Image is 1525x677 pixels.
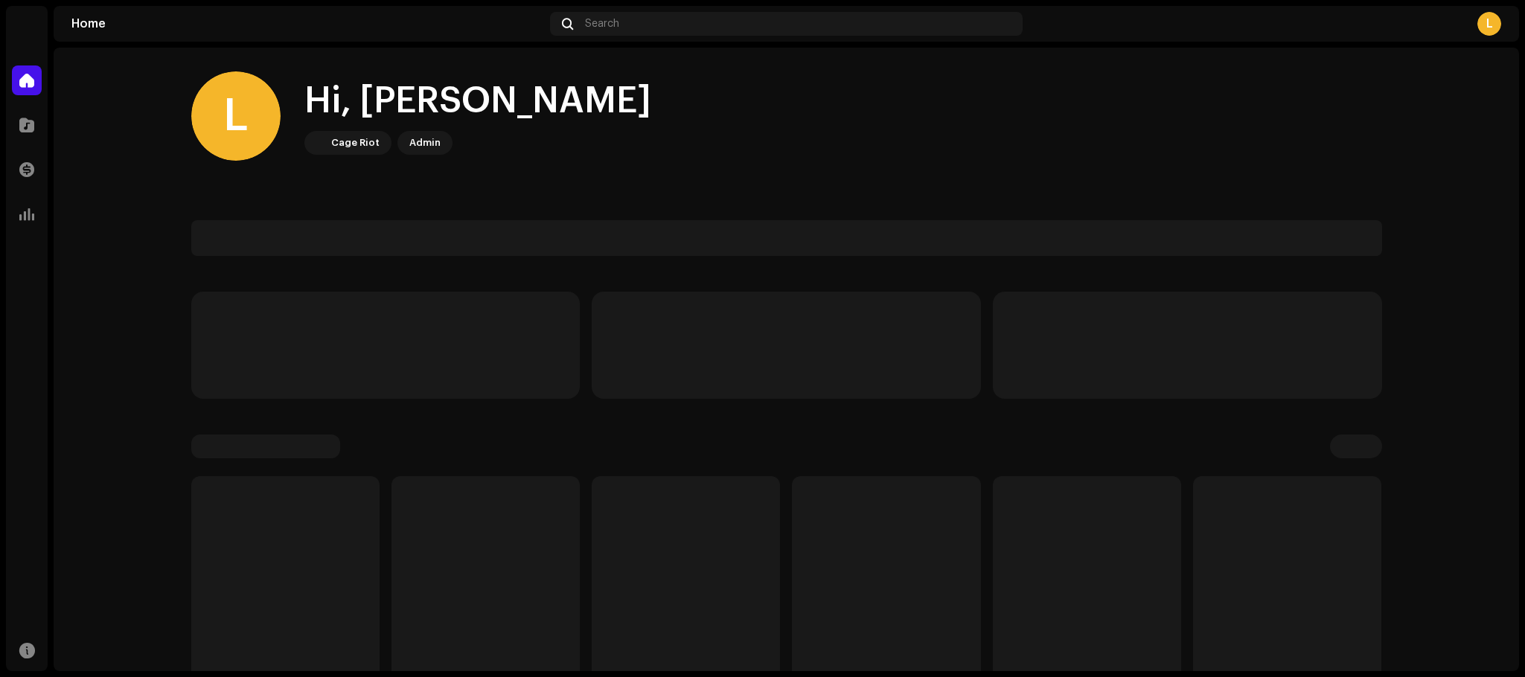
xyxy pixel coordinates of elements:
div: Home [71,18,544,30]
span: Search [585,18,619,30]
div: L [191,71,281,161]
img: 3bdc119d-ef2f-4d41-acde-c0e9095fc35a [307,134,325,152]
div: Hi, [PERSON_NAME] [304,77,651,125]
div: Admin [409,134,441,152]
div: L [1477,12,1501,36]
div: Cage Riot [331,134,380,152]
